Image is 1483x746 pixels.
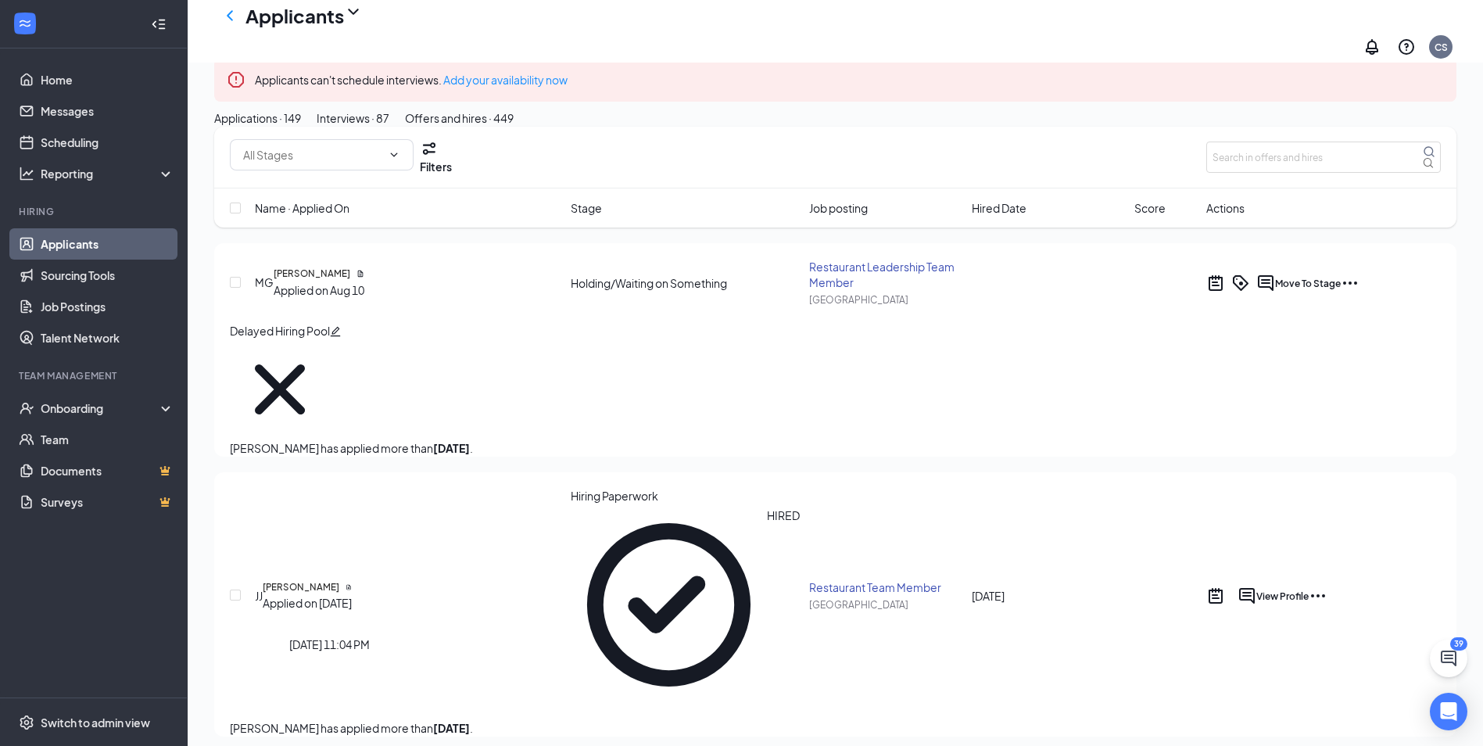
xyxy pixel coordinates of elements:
[289,636,370,653] div: [DATE] 11:04 PM
[41,400,161,416] div: Onboarding
[809,579,962,595] div: Restaurant Team Member
[230,439,1441,457] p: [PERSON_NAME] has applied more than .
[1275,278,1341,289] span: Move To Stage
[809,293,962,307] div: [GEOGRAPHIC_DATA]
[214,109,301,127] div: Applications · 149
[1450,637,1467,651] div: 39
[41,64,174,95] a: Home
[330,326,341,337] span: edit
[41,455,174,486] a: DocumentsCrown
[41,291,174,322] a: Job Postings
[1423,145,1435,158] svg: MagnifyingGlass
[1397,38,1416,56] svg: QuestionInfo
[1238,586,1256,605] svg: ActiveChat
[344,2,363,21] svg: ChevronDown
[19,205,171,218] div: Hiring
[41,424,174,455] a: Team
[1309,586,1327,605] svg: Ellipses
[1231,274,1250,292] svg: ActiveTag
[972,199,1026,217] span: Hired Date
[1430,640,1467,677] button: ChatActive
[1435,41,1448,54] div: CS
[571,275,801,291] div: Holding/Waiting on Something
[1439,649,1458,668] svg: ChatActive
[274,282,364,299] div: Applied on Aug 10
[41,715,150,730] div: Switch to admin view
[19,715,34,730] svg: Settings
[230,324,330,338] span: Delayed Hiring Pool
[41,166,175,181] div: Reporting
[1363,38,1381,56] svg: Notifications
[230,339,330,439] svg: Cross
[255,73,568,87] span: Applicants can't schedule interviews.
[1341,274,1359,292] svg: Ellipses
[41,322,174,353] a: Talent Network
[405,109,514,127] div: Offers and hires · 449
[571,507,768,704] svg: CheckmarkCircle
[19,369,171,382] div: Team Management
[41,260,174,291] a: Sourcing Tools
[1256,586,1309,605] button: View Profile
[1206,586,1225,605] svg: ActiveNote
[443,73,568,87] a: Add your availability now
[1430,693,1467,730] div: Open Intercom Messenger
[263,580,339,594] h5: [PERSON_NAME]
[255,199,349,217] span: Name · Applied On
[151,16,167,32] svg: Collapse
[245,2,344,29] h1: Applicants
[255,274,274,291] div: MG
[274,267,350,281] h5: [PERSON_NAME]
[1256,274,1275,292] svg: ActiveChat
[356,270,364,278] svg: Document
[420,139,439,158] svg: Filter
[243,146,381,163] input: All Stages
[809,199,868,217] span: Job posting
[1275,274,1341,292] button: Move To Stage
[571,488,801,504] div: Hiring Paperwork
[433,441,470,455] b: [DATE]
[230,719,1441,737] p: [PERSON_NAME] has applied more than .
[220,6,239,25] svg: ChevronLeft
[263,594,352,612] div: Applied on [DATE]
[1206,274,1225,292] svg: ActiveNote
[972,589,1005,603] span: [DATE]
[227,70,245,89] svg: Error
[809,598,962,612] div: [GEOGRAPHIC_DATA]
[1256,590,1309,602] span: View Profile
[346,584,352,590] svg: Document
[19,400,34,416] svg: UserCheck
[17,16,33,31] svg: WorkstreamLogo
[19,166,34,181] svg: Analysis
[571,199,602,217] span: Stage
[317,109,389,127] div: Interviews · 87
[809,259,962,290] div: Restaurant Leadership Team Member
[433,721,470,735] b: [DATE]
[41,486,174,518] a: SurveysCrown
[41,228,174,260] a: Applicants
[1206,142,1441,173] input: Search in offers and hires
[1134,199,1166,217] span: Score
[255,587,263,604] div: JJ
[41,127,174,158] a: Scheduling
[1206,199,1245,217] span: Actions
[767,507,800,704] div: HIRED
[420,139,452,175] button: Filter Filters
[41,95,174,127] a: Messages
[388,149,400,161] svg: ChevronDown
